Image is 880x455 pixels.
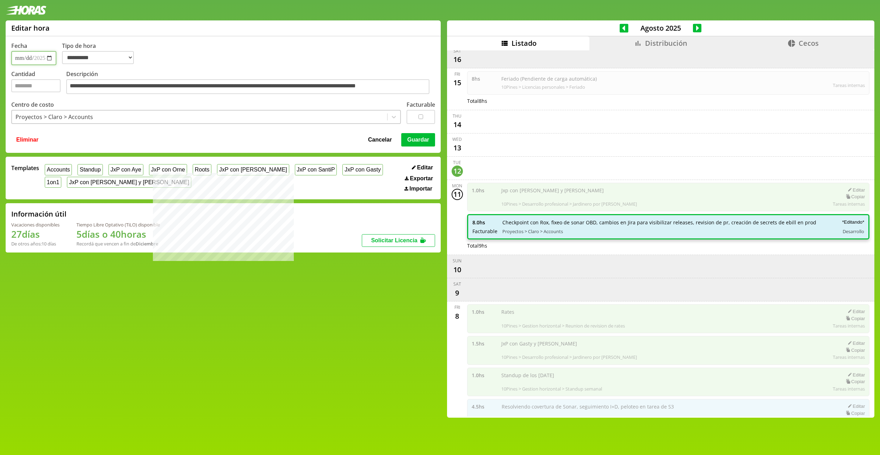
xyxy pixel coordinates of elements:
div: Tue [453,160,461,166]
div: 10 [452,264,463,275]
label: Centro de costo [11,101,54,108]
span: Templates [11,164,39,172]
label: Cantidad [11,70,66,96]
div: Recordá que vencen a fin de [76,241,160,247]
button: JxP con Orne [149,164,187,175]
span: Agosto 2025 [628,23,693,33]
img: logotipo [6,6,47,15]
b: Diciembre [136,241,158,247]
button: JxP con Aye [109,164,143,175]
h1: Editar hora [11,23,50,33]
div: Proyectos > Claro > Accounts [16,113,93,121]
div: 12 [452,166,463,177]
button: Cancelar [366,133,394,147]
div: Sat [453,281,461,287]
div: 8 [452,310,463,322]
button: JxP con [PERSON_NAME] [217,164,289,175]
div: Thu [453,113,461,119]
div: scrollable content [447,50,874,417]
div: 14 [452,119,463,130]
button: Accounts [45,164,72,175]
div: Sun [453,258,461,264]
button: JxP con SantiP [295,164,337,175]
div: De otros años: 10 días [11,241,60,247]
button: Editar [410,164,435,171]
div: Sat [453,48,461,54]
label: Fecha [11,42,27,50]
div: 9 [452,287,463,298]
button: Solicitar Licencia [362,234,435,247]
h2: Información útil [11,209,67,219]
div: Vacaciones disponibles [11,222,60,228]
h1: 5 días o 40 horas [76,228,160,241]
label: Tipo de hora [62,42,140,65]
button: Exportar [403,175,435,182]
span: Importar [409,186,432,192]
span: Distribución [645,38,687,48]
button: JxP con Gasty [342,164,383,175]
div: 15 [452,77,463,88]
select: Tipo de hora [62,51,134,64]
div: Mon [452,183,462,189]
div: Tiempo Libre Optativo (TiLO) disponible [76,222,160,228]
span: Solicitar Licencia [371,237,417,243]
h1: 27 días [11,228,60,241]
button: Roots [193,164,211,175]
button: 1on1 [45,177,61,188]
div: Total 8 hs [467,98,870,104]
div: Wed [452,136,462,142]
span: Editar [417,164,433,171]
button: Standup [78,164,103,175]
textarea: Descripción [66,79,429,94]
div: 11 [452,189,463,200]
div: 13 [452,142,463,154]
div: Fri [454,71,460,77]
div: Total 9 hs [467,242,870,249]
div: Fri [454,304,460,310]
input: Cantidad [11,79,61,92]
div: 16 [452,54,463,65]
label: Facturable [407,101,435,108]
span: Exportar [410,175,433,182]
span: Listado [512,38,537,48]
span: Cecos [799,38,819,48]
button: Guardar [401,133,435,147]
button: Eliminar [14,133,41,147]
label: Descripción [66,70,435,96]
button: JxP con [PERSON_NAME] y [PERSON_NAME] [67,177,191,188]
